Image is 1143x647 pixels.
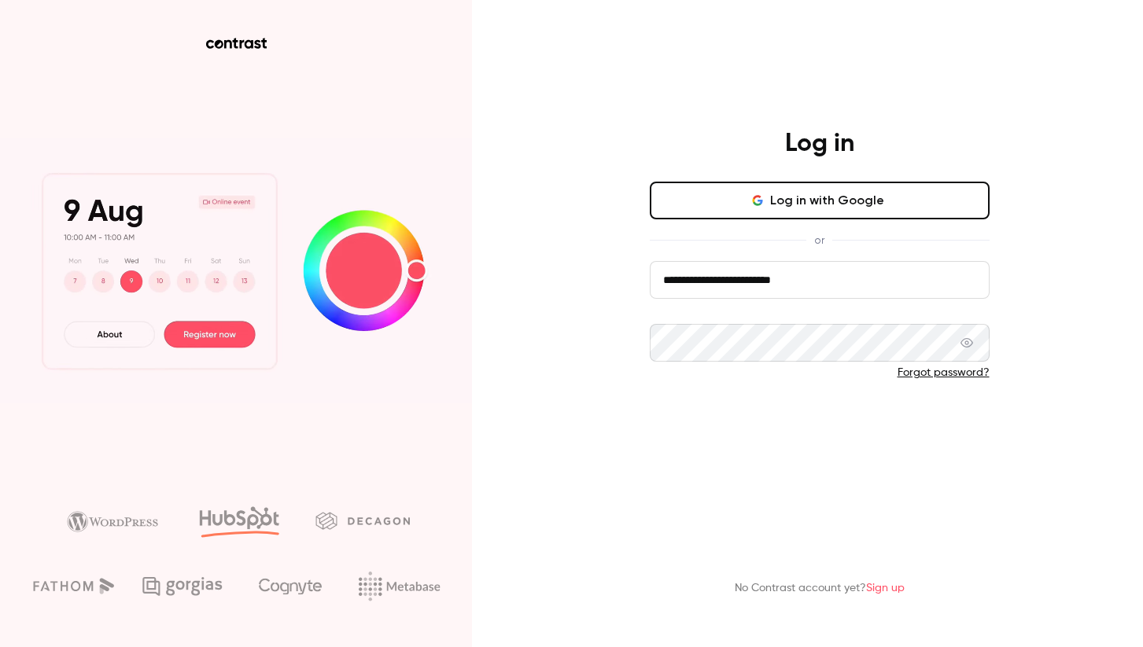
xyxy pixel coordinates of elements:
a: Forgot password? [898,367,990,378]
a: Sign up [866,583,905,594]
button: Log in [650,406,990,443]
button: Log in with Google [650,182,990,219]
span: or [806,232,832,248]
h4: Log in [785,128,854,160]
p: No Contrast account yet? [735,580,905,597]
img: decagon [315,512,410,529]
